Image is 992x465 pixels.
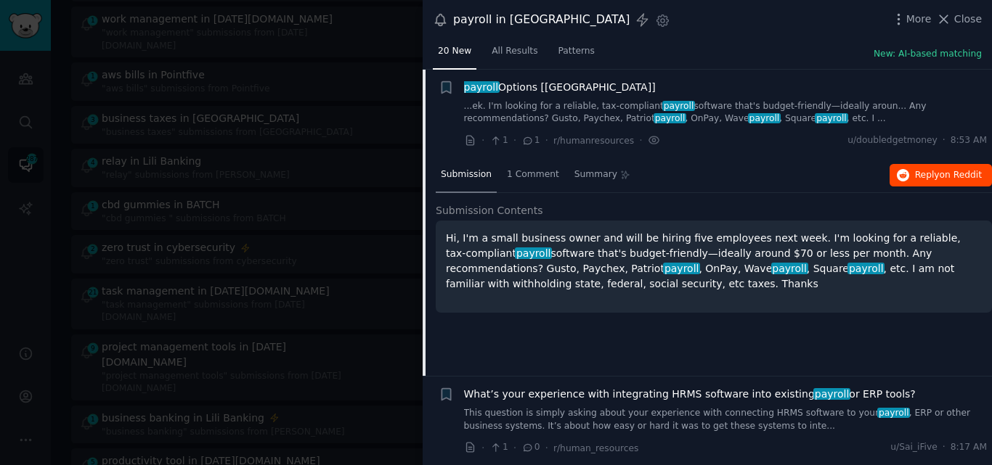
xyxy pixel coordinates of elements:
[771,263,808,274] span: payroll
[951,441,987,454] span: 8:17 AM
[507,168,559,181] span: 1 Comment
[487,40,542,70] a: All Results
[513,133,516,148] span: ·
[433,40,476,70] a: 20 New
[890,441,937,454] span: u/Sai_iFive
[513,440,516,456] span: ·
[521,134,540,147] span: 1
[890,164,992,187] button: Replyon Reddit
[521,441,540,454] span: 0
[936,12,982,27] button: Close
[453,11,630,29] div: payroll in [GEOGRAPHIC_DATA]
[489,441,508,454] span: 1
[545,133,548,148] span: ·
[847,263,885,274] span: payroll
[940,170,982,180] span: on Reddit
[481,133,484,148] span: ·
[874,48,982,61] button: New: AI-based matching
[553,136,634,146] span: r/humanresources
[438,45,471,58] span: 20 New
[943,441,946,454] span: ·
[464,100,988,125] a: ...ek. I'm looking for a reliable, tax-compliantpayrollsoftware that's budget-friendly—ideally ar...
[815,113,847,123] span: payroll
[515,247,552,259] span: payroll
[748,113,781,123] span: payroll
[954,12,982,27] span: Close
[446,231,982,292] p: Hi, I'm a small business owner and will be hiring five employees next week. I'm looking for a rel...
[951,134,987,147] span: 8:53 AM
[943,134,946,147] span: ·
[492,45,537,58] span: All Results
[463,81,500,93] span: payroll
[464,407,988,432] a: This question is simply asking about your experience with connecting HRMS software to yourpayroll...
[464,387,916,402] a: What’s your experience with integrating HRMS software into existingpayrollor ERP tools?
[464,387,916,402] span: What’s your experience with integrating HRMS software into existing or ERP tools?
[662,101,695,111] span: payroll
[574,168,617,181] span: Summary
[464,80,656,95] a: payrollOptions [[GEOGRAPHIC_DATA]]
[813,388,850,400] span: payroll
[654,113,686,123] span: payroll
[553,40,600,70] a: Patterns
[558,45,595,58] span: Patterns
[847,134,938,147] span: u/doubledgetmoney
[545,440,548,456] span: ·
[489,134,508,147] span: 1
[663,263,700,274] span: payroll
[915,169,982,182] span: Reply
[553,443,638,453] span: r/human_resources
[639,133,642,148] span: ·
[436,203,543,218] span: Submission Contents
[464,80,656,95] span: Options [[GEOGRAPHIC_DATA]]
[441,168,492,181] span: Submission
[481,440,484,456] span: ·
[891,12,932,27] button: More
[877,408,910,418] span: payroll
[906,12,932,27] span: More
